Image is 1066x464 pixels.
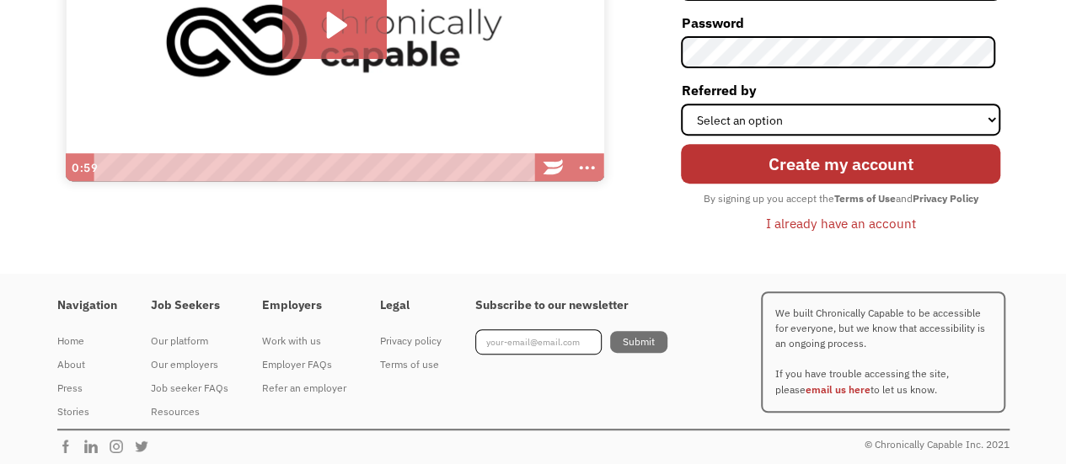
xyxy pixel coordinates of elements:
[151,402,228,422] div: Resources
[766,213,916,233] div: I already have an account
[57,438,83,455] img: Chronically Capable Facebook Page
[753,209,929,237] a: I already have an account
[695,188,987,210] div: By signing up you accept the and
[570,153,604,182] button: Show more buttons
[681,77,1000,104] label: Referred by
[151,376,228,400] a: Job seeker FAQs
[380,353,442,376] a: Terms of use
[806,383,870,396] a: email us here
[475,329,667,355] form: Footer Newsletter
[475,329,602,355] input: your-email@email.com
[151,378,228,398] div: Job seeker FAQs
[108,438,133,455] img: Chronically Capable Instagram Page
[865,435,1010,455] div: © Chronically Capable Inc. 2021
[610,331,667,353] input: Submit
[380,329,442,353] a: Privacy policy
[913,192,978,205] strong: Privacy Policy
[151,298,228,313] h4: Job Seekers
[262,298,346,313] h4: Employers
[57,378,117,398] div: Press
[537,153,570,182] a: Wistia Logo -- Learn More
[262,329,346,353] a: Work with us
[57,329,117,353] a: Home
[151,355,228,375] div: Our employers
[133,438,158,455] img: Chronically Capable Twitter Page
[681,144,1000,183] input: Create my account
[681,9,1000,36] label: Password
[262,331,346,351] div: Work with us
[57,400,117,424] a: Stories
[262,378,346,398] div: Refer an employer
[151,353,228,376] a: Our employers
[475,298,667,313] h4: Subscribe to our newsletter
[151,331,228,351] div: Our platform
[761,291,1005,413] p: We built Chronically Capable to be accessible for everyone, but we know that accessibility is an ...
[262,353,346,376] a: Employer FAQs
[102,153,528,182] div: Playbar
[57,355,117,375] div: About
[57,331,117,351] div: Home
[380,331,442,351] div: Privacy policy
[380,355,442,375] div: Terms of use
[83,438,108,455] img: Chronically Capable Linkedin Page
[262,355,346,375] div: Employer FAQs
[151,329,228,353] a: Our platform
[57,402,117,422] div: Stories
[57,376,117,400] a: Press
[262,376,346,400] a: Refer an employer
[380,298,442,313] h4: Legal
[151,400,228,424] a: Resources
[834,192,896,205] strong: Terms of Use
[57,353,117,376] a: About
[57,298,117,313] h4: Navigation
